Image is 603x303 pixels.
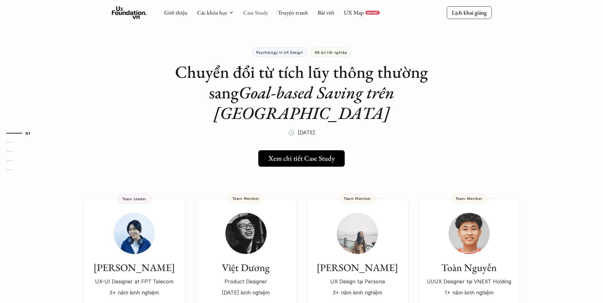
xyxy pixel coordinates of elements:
p: UX Design tại Persona [313,277,402,286]
h3: [PERSON_NAME] [90,262,179,274]
p: UI/UX Designer tại VNEXT Holding [424,277,514,286]
a: Các khóa học [197,9,227,16]
h3: Việt Dương [201,262,291,274]
em: Goal-based Saving trên [GEOGRAPHIC_DATA] [214,81,398,124]
a: UX Map [344,9,364,16]
a: Xem chi tiết Case Study [258,150,345,167]
p: 3+ năm kinh nghiệm [313,288,402,297]
a: Giới thiệu [164,9,187,16]
a: Case Study [243,9,268,16]
strong: 01 [26,131,30,135]
p: Đồ án tốt nghiệp [315,50,347,54]
h3: Toàn Nguyễn [424,262,514,274]
h5: Xem chi tiết Case Study [268,154,335,163]
a: Truyện tranh [278,9,308,16]
p: 1+ năm kinh nghiệm [424,288,514,297]
a: REPORT [365,11,380,15]
p: Team Leader [122,196,147,201]
p: 🕔 [DATE] [288,128,315,137]
p: Team Member [232,196,260,201]
p: Team Member [344,196,371,201]
p: Product Designer [201,277,291,286]
a: 01 [6,129,36,137]
a: Bài viết [317,9,334,16]
p: UX-UI Designer at FPT Telecom [90,277,179,286]
h1: Chuyển đổi từ tích lũy thông thường sang [175,62,428,123]
p: Lịch khai giảng [452,9,487,16]
p: [DATE] kinh nghiệm [201,288,291,297]
p: REPORT [367,11,378,15]
p: 3+ năm kinh nghiệm [90,288,179,297]
p: Psychology in UX Design [256,50,303,54]
h3: [PERSON_NAME] [313,262,402,274]
a: Lịch khai giảng [447,6,492,19]
p: Team Member [455,196,483,201]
